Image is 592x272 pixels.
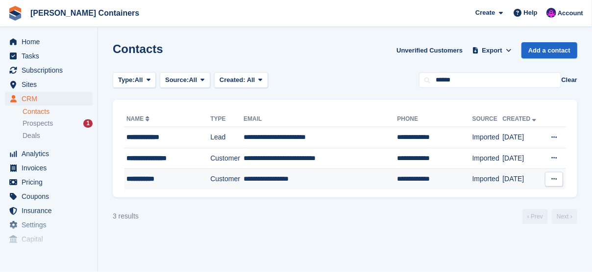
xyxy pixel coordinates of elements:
[244,111,397,127] th: Email
[26,5,143,21] a: [PERSON_NAME] Containers
[502,169,543,190] td: [DATE]
[524,8,538,18] span: Help
[482,46,502,55] span: Export
[118,75,135,85] span: Type:
[397,111,472,127] th: Phone
[5,78,93,91] a: menu
[189,75,197,85] span: All
[113,211,139,221] div: 3 results
[561,75,577,85] button: Clear
[8,6,23,21] img: stora-icon-8386f47178a22dfd0bd8f6a31ec36ba5ce8667c1dd55bd0f319d3a0aa187defe.svg
[5,175,93,189] a: menu
[502,148,543,169] td: [DATE]
[113,72,156,88] button: Type: All
[520,209,579,224] nav: Page
[558,8,583,18] span: Account
[472,111,503,127] th: Source
[210,127,244,148] td: Lead
[22,232,80,246] span: Capital
[23,131,40,140] span: Deals
[126,115,151,122] a: Name
[214,72,268,88] button: Created: All
[22,190,80,203] span: Coupons
[5,204,93,218] a: menu
[22,92,80,106] span: CRM
[472,148,503,169] td: Imported
[470,42,514,58] button: Export
[5,190,93,203] a: menu
[22,147,80,161] span: Analytics
[220,76,246,83] span: Created:
[5,147,93,161] a: menu
[160,72,210,88] button: Source: All
[5,92,93,106] a: menu
[22,63,80,77] span: Subscriptions
[552,209,577,224] a: Next
[502,127,543,148] td: [DATE]
[22,175,80,189] span: Pricing
[472,127,503,148] td: Imported
[546,8,556,18] img: Claire Wilson
[5,218,93,232] a: menu
[210,111,244,127] th: Type
[393,42,467,58] a: Unverified Customers
[83,119,93,128] div: 1
[23,131,93,141] a: Deals
[113,42,163,55] h1: Contacts
[23,119,53,128] span: Prospects
[22,35,80,49] span: Home
[22,218,80,232] span: Settings
[5,49,93,63] a: menu
[23,118,93,129] a: Prospects 1
[22,78,80,91] span: Sites
[522,209,548,224] a: Previous
[165,75,189,85] span: Source:
[502,115,538,122] a: Created
[210,169,244,190] td: Customer
[521,42,577,58] a: Add a contact
[5,161,93,175] a: menu
[5,63,93,77] a: menu
[22,49,80,63] span: Tasks
[135,75,143,85] span: All
[22,204,80,218] span: Insurance
[23,107,93,116] a: Contacts
[247,76,255,83] span: All
[475,8,495,18] span: Create
[22,161,80,175] span: Invoices
[5,232,93,246] a: menu
[210,148,244,169] td: Customer
[472,169,503,190] td: Imported
[5,35,93,49] a: menu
